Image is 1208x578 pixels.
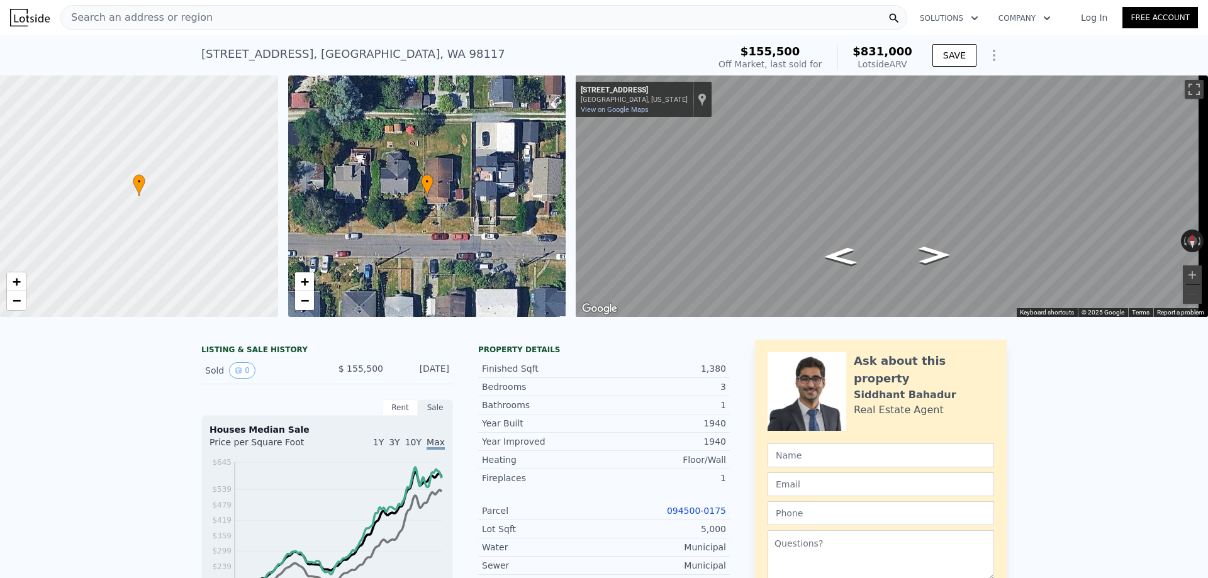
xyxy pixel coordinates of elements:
button: Reset the view [1187,230,1197,252]
div: Parcel [482,504,604,517]
div: Property details [478,345,730,355]
span: − [13,292,21,308]
div: • [133,174,145,196]
div: Off Market, last sold for [719,58,822,70]
tspan: $239 [212,562,232,571]
div: 1940 [604,417,726,430]
tspan: $645 [212,458,232,467]
a: Report a problem [1157,309,1204,316]
span: $155,500 [741,45,800,58]
div: Floor/Wall [604,453,726,466]
a: Terms (opens in new tab) [1132,309,1149,316]
div: Street View [576,75,1208,317]
div: Siddhant Bahadur [854,387,956,403]
div: • [421,174,433,196]
div: Ask about this property [854,352,994,387]
div: Sewer [482,559,604,572]
div: Rent [383,399,418,416]
a: Free Account [1122,7,1198,28]
span: Max [427,437,445,450]
button: Solutions [910,7,988,30]
a: Zoom out [295,291,314,310]
a: Zoom out [7,291,26,310]
span: $ 155,500 [338,364,383,374]
span: $831,000 [853,45,912,58]
div: 1 [604,472,726,484]
button: Zoom in [1183,265,1202,284]
span: 10Y [405,437,422,447]
a: View on Google Maps [581,106,649,114]
div: 1940 [604,435,726,448]
a: Zoom in [7,272,26,291]
span: + [13,274,21,289]
div: Year Built [482,417,604,430]
div: Bathrooms [482,399,604,411]
tspan: $359 [212,531,232,540]
div: Sold [205,362,317,379]
div: Municipal [604,559,726,572]
button: Show Options [981,43,1007,68]
div: 1 [604,399,726,411]
button: Company [988,7,1061,30]
img: Google [579,301,620,317]
div: [DATE] [393,362,449,379]
div: Lot Sqft [482,523,604,535]
a: Show location on map [698,92,707,106]
span: • [421,176,433,187]
span: − [300,292,308,308]
div: Finished Sqft [482,362,604,375]
path: Go East, NW 87th St [905,242,963,267]
button: View historical data [229,362,255,379]
div: [GEOGRAPHIC_DATA], [US_STATE] [581,96,688,104]
div: Heating [482,453,604,466]
tspan: $539 [212,485,232,494]
div: Water [482,541,604,553]
div: Map [576,75,1208,317]
a: Zoom in [295,272,314,291]
span: Search an address or region [61,10,213,25]
input: Email [768,472,994,496]
div: Sale [418,399,453,416]
div: 5,000 [604,523,726,535]
img: Lotside [10,9,50,26]
div: Real Estate Agent [854,403,944,418]
div: 3 [604,381,726,393]
button: Toggle fullscreen view [1185,80,1204,99]
div: Price per Square Foot [210,436,327,456]
div: Houses Median Sale [210,423,445,436]
input: Phone [768,501,994,525]
button: Rotate counterclockwise [1181,230,1188,252]
div: Municipal [604,541,726,553]
button: Keyboard shortcuts [1020,308,1074,317]
a: Log In [1066,11,1122,24]
tspan: $419 [212,516,232,525]
span: + [300,274,308,289]
span: © 2025 Google [1082,309,1124,316]
div: LISTING & SALE HISTORY [201,345,453,357]
div: Fireplaces [482,472,604,484]
tspan: $479 [212,501,232,509]
span: • [133,176,145,187]
div: 1,380 [604,362,726,375]
div: Year Improved [482,435,604,448]
a: Open this area in Google Maps (opens a new window) [579,301,620,317]
button: Rotate clockwise [1197,230,1204,252]
div: [STREET_ADDRESS] , [GEOGRAPHIC_DATA] , WA 98117 [201,45,505,63]
path: Go West, NW 87th St [809,243,871,270]
div: Lotside ARV [853,58,912,70]
button: SAVE [932,44,976,67]
span: 3Y [389,437,400,447]
button: Zoom out [1183,285,1202,304]
div: Bedrooms [482,381,604,393]
div: [STREET_ADDRESS] [581,86,688,96]
span: 1Y [373,437,384,447]
input: Name [768,443,994,467]
tspan: $299 [212,547,232,555]
a: 094500-0175 [667,506,726,516]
